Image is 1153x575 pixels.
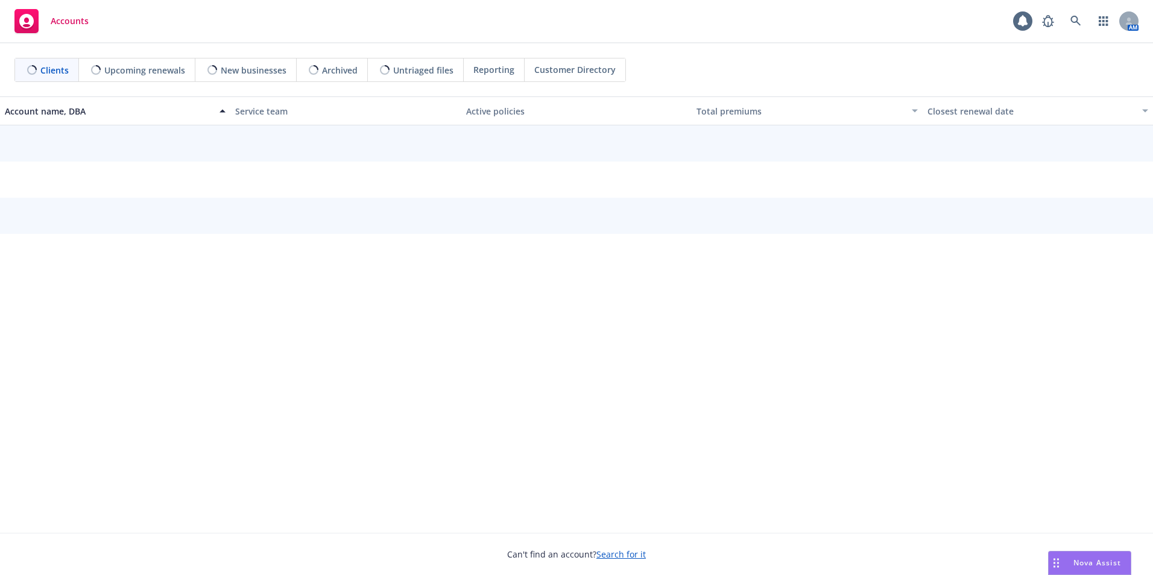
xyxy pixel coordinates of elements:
button: Total premiums [692,96,922,125]
span: Reporting [473,63,514,76]
button: Closest renewal date [923,96,1153,125]
a: Switch app [1091,9,1116,33]
span: Can't find an account? [507,548,646,561]
a: Search for it [596,548,646,560]
div: Service team [235,105,456,118]
span: Customer Directory [534,63,616,76]
span: Upcoming renewals [104,64,185,77]
button: Active policies [461,96,692,125]
a: Report a Bug [1036,9,1060,33]
a: Accounts [10,4,93,38]
span: Clients [40,64,69,77]
span: Archived [322,64,358,77]
button: Nova Assist [1048,551,1131,575]
span: Untriaged files [393,64,453,77]
button: Service team [230,96,461,125]
div: Drag to move [1049,551,1064,574]
div: Closest renewal date [927,105,1135,118]
span: New businesses [221,64,286,77]
div: Account name, DBA [5,105,212,118]
a: Search [1064,9,1088,33]
div: Total premiums [697,105,904,118]
div: Active policies [466,105,687,118]
span: Nova Assist [1073,558,1121,568]
span: Accounts [51,16,89,26]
